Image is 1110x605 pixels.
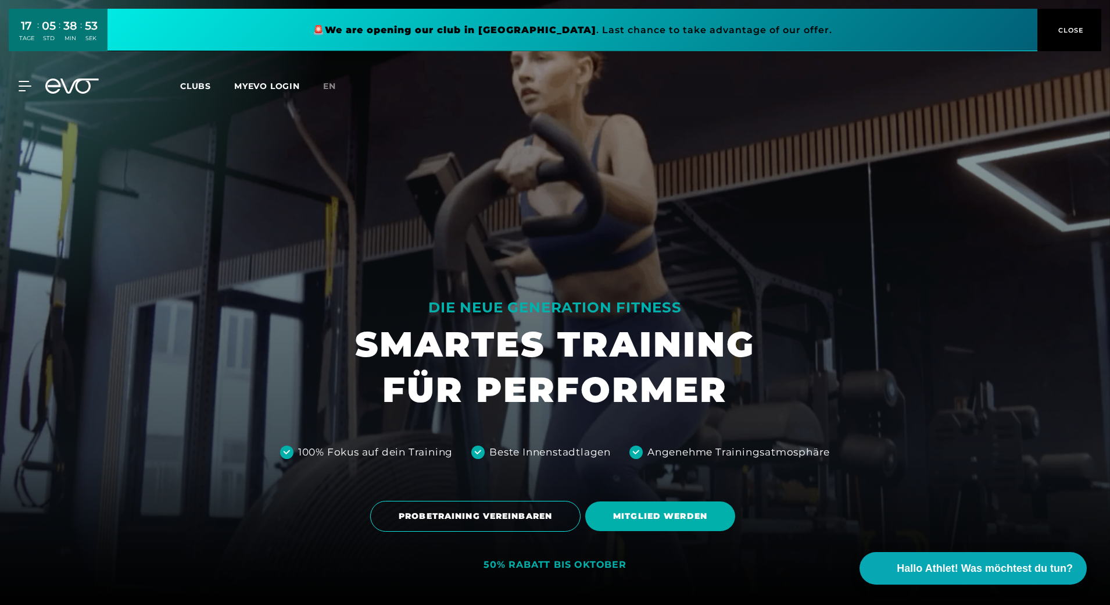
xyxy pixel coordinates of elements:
div: : [59,19,60,49]
span: Clubs [180,81,211,91]
div: STD [42,34,56,42]
div: : [37,19,39,49]
h1: SMARTES TRAINING FÜR PERFORMER [355,322,755,412]
div: TAGE [19,34,34,42]
a: PROBETRAINING VEREINBAREN [370,492,585,540]
div: 100% Fokus auf dein Training [298,445,453,460]
a: MYEVO LOGIN [234,81,300,91]
div: DIE NEUE GENERATION FITNESS [355,298,755,317]
button: CLOSE [1037,9,1101,51]
div: SEK [85,34,98,42]
div: Angenehme Trainingsatmosphäre [647,445,830,460]
div: : [80,19,82,49]
a: en [323,80,350,93]
span: PROBETRAINING VEREINBAREN [399,510,552,522]
a: MITGLIED WERDEN [585,493,740,540]
button: Hallo Athlet! Was möchtest du tun? [860,552,1087,585]
div: 05 [42,17,56,34]
span: CLOSE [1055,25,1084,35]
a: Clubs [180,80,234,91]
div: Beste Innenstadtlagen [489,445,611,460]
div: MIN [63,34,77,42]
div: 50% RABATT BIS OKTOBER [484,559,626,571]
span: Hallo Athlet! Was möchtest du tun? [897,561,1073,576]
span: MITGLIED WERDEN [613,510,707,522]
div: 53 [85,17,98,34]
span: en [323,81,336,91]
div: 17 [19,17,34,34]
div: 38 [63,17,77,34]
